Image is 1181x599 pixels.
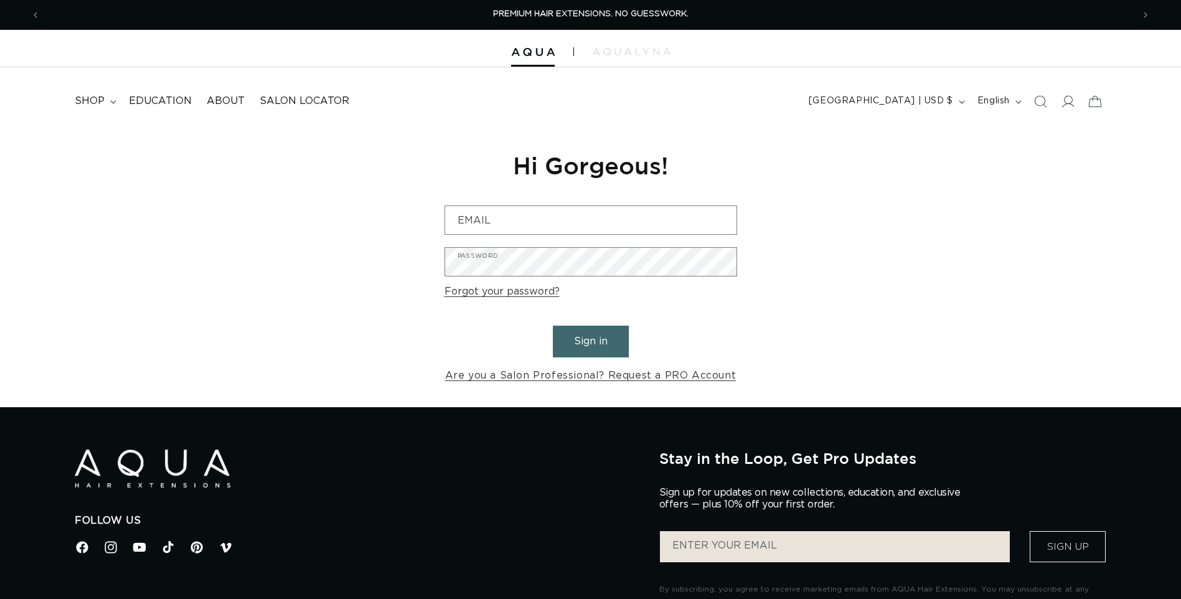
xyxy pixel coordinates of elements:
[511,48,555,57] img: Aqua Hair Extensions
[260,95,349,108] span: Salon Locator
[659,487,971,511] p: Sign up for updates on new collections, education, and exclusive offers — plus 10% off your first...
[445,150,737,181] h1: Hi Gorgeous!
[660,531,1010,562] input: ENTER YOUR EMAIL
[75,514,641,527] h2: Follow Us
[22,3,49,27] button: Previous announcement
[1030,531,1106,562] button: Sign Up
[129,95,192,108] span: Education
[207,95,245,108] span: About
[75,450,230,488] img: Aqua Hair Extensions
[553,326,629,357] button: Sign in
[801,90,970,113] button: [GEOGRAPHIC_DATA] | USD $
[493,10,689,18] span: PREMIUM HAIR EXTENSIONS. NO GUESSWORK.
[121,87,199,115] a: Education
[445,283,560,301] a: Forgot your password?
[445,367,736,385] a: Are you a Salon Professional? Request a PRO Account
[75,95,105,108] span: shop
[977,95,1010,108] span: English
[809,95,953,108] span: [GEOGRAPHIC_DATA] | USD $
[593,48,670,55] img: aqualyna.com
[199,87,252,115] a: About
[659,450,1106,467] h2: Stay in the Loop, Get Pro Updates
[252,87,357,115] a: Salon Locator
[1132,3,1159,27] button: Next announcement
[1027,88,1054,115] summary: Search
[445,206,736,234] input: Email
[67,87,121,115] summary: shop
[970,90,1027,113] button: English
